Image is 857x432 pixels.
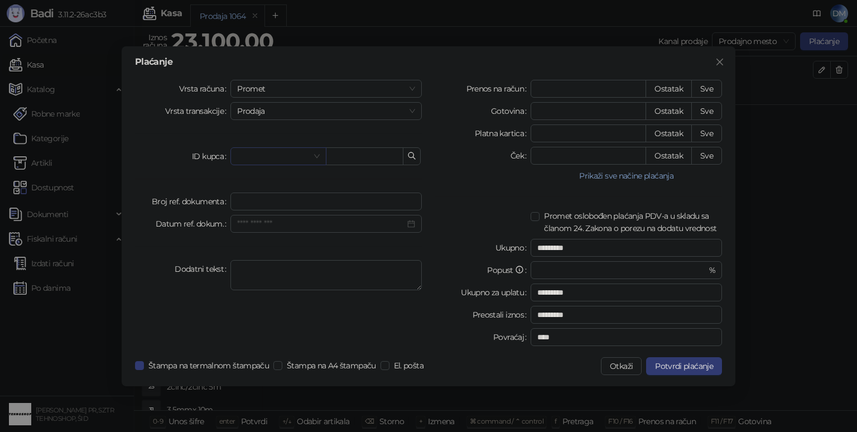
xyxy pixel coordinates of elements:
label: Dodatni tekst [175,260,230,278]
label: Popust [487,261,531,279]
label: Ček [511,147,531,165]
label: Preostali iznos [473,306,531,324]
span: El. pošta [389,359,428,372]
span: Potvrdi plaćanje [655,361,713,371]
span: Promet [237,80,415,97]
span: Prodaja [237,103,415,119]
span: Štampa na A4 štampaču [282,359,381,372]
label: ID kupca [192,147,230,165]
button: Otkaži [601,357,642,375]
input: Popust [537,262,706,279]
label: Povraćaj [493,328,531,346]
label: Prenos na račun [466,80,531,98]
button: Prikaži sve načine plaćanja [531,169,722,183]
label: Ukupno za uplatu [461,284,531,301]
button: Sve [691,147,722,165]
button: Sve [691,80,722,98]
button: Ostatak [646,124,692,142]
div: Plaćanje [135,57,722,66]
input: Datum ref. dokum. [237,218,405,230]
label: Vrsta transakcije [165,102,231,120]
label: Ukupno [495,239,531,257]
input: Broj ref. dokumenta [230,193,422,210]
label: Datum ref. dokum. [156,215,231,233]
button: Potvrdi plaćanje [646,357,722,375]
button: Sve [691,102,722,120]
span: Štampa na termalnom štampaču [144,359,273,372]
button: Sve [691,124,722,142]
label: Gotovina [491,102,531,120]
button: Close [711,53,729,71]
span: Zatvori [711,57,729,66]
span: Promet oslobođen plaćanja PDV-a u skladu sa članom 24. Zakona o porezu na dodatu vrednost [540,210,722,234]
button: Ostatak [646,102,692,120]
button: Ostatak [646,80,692,98]
textarea: Dodatni tekst [230,260,422,290]
label: Broj ref. dokumenta [152,193,230,210]
label: Vrsta računa [179,80,231,98]
label: Platna kartica [475,124,531,142]
span: close [715,57,724,66]
button: Ostatak [646,147,692,165]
